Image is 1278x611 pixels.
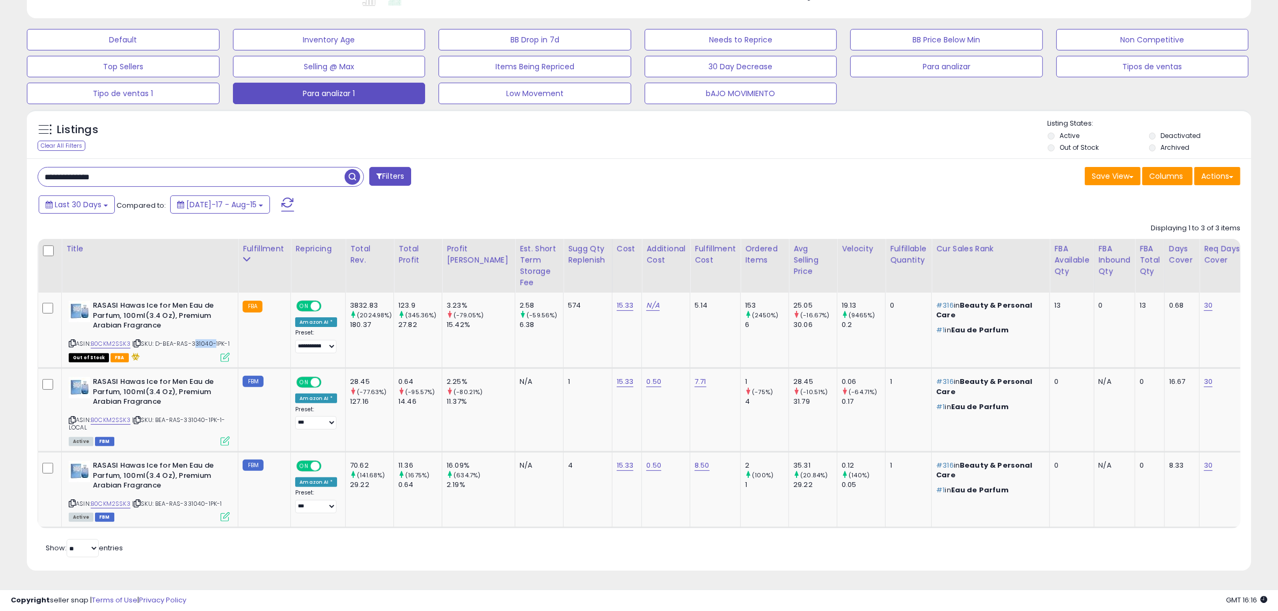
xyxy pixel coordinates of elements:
[936,461,1041,480] p: in
[745,480,788,490] div: 1
[800,311,829,319] small: (-16.67%)
[1099,461,1127,470] div: N/A
[350,397,393,406] div: 127.16
[69,301,230,361] div: ASIN:
[69,513,93,522] span: All listings currently available for purchase on Amazon
[646,376,661,387] a: 0.50
[520,301,563,310] div: 2.58
[295,489,337,513] div: Preset:
[842,243,881,254] div: Velocity
[1204,376,1213,387] a: 30
[1169,301,1191,310] div: 0.68
[951,485,1009,495] span: Eau de Parfum
[454,311,484,319] small: (-79.05%)
[233,56,426,77] button: Selling @ Max
[69,461,90,482] img: 41CSgzpPNVL._SL40_.jpg
[695,460,710,471] a: 8.50
[645,56,837,77] button: 30 Day Decrease
[139,595,186,605] a: Privacy Policy
[69,461,230,520] div: ASIN:
[350,320,393,330] div: 180.37
[350,480,393,490] div: 29.22
[936,325,1041,335] p: in
[46,543,123,553] span: Show: entries
[1194,167,1240,185] button: Actions
[1161,131,1201,140] label: Deactivated
[842,397,885,406] div: 0.17
[295,329,337,353] div: Preset:
[320,378,337,387] span: OFF
[447,320,515,330] div: 15.42%
[936,402,1041,412] p: in
[1169,377,1191,387] div: 16.67
[1099,377,1127,387] div: N/A
[568,377,604,387] div: 1
[793,397,837,406] div: 31.79
[447,243,510,266] div: Profit [PERSON_NAME]
[398,397,442,406] div: 14.46
[132,499,222,508] span: | SKU: BEA-RAS-331040-1PK-1
[646,460,661,471] a: 0.50
[1085,167,1141,185] button: Save View
[69,416,225,432] span: | SKU: BEA-RAS-331040-1PK-1-LOCAL
[646,243,685,266] div: Additional Cost
[695,376,706,387] a: 7.71
[27,83,220,104] button: Tipo de ventas 1
[849,311,875,319] small: (9465%)
[1056,29,1249,50] button: Non Competitive
[695,243,736,266] div: Fulfillment Cost
[439,56,631,77] button: Items Being Repriced
[520,320,563,330] div: 6.38
[170,195,270,214] button: [DATE]-17 - Aug-15
[91,339,130,348] a: B0CKM2SSK3
[295,406,337,430] div: Preset:
[645,83,837,104] button: bAJO MOVIMIENTO
[849,471,870,479] small: (140%)
[243,460,264,471] small: FBM
[800,471,828,479] small: (20.84%)
[520,461,555,470] div: N/A
[842,377,885,387] div: 0.06
[617,243,638,254] div: Cost
[936,376,954,387] span: #316
[936,300,1032,320] span: Beauty & Personal Care
[568,461,604,470] div: 4
[936,402,945,412] span: #1
[745,243,784,266] div: Ordered Items
[95,437,114,446] span: FBM
[793,377,837,387] div: 28.45
[936,300,954,310] span: #316
[1099,243,1131,277] div: FBA inbound Qty
[936,301,1041,320] p: in
[93,301,223,333] b: RASASI Hawas Ice for Men Eau de Parfum, 100ml(3.4 Oz), Premium Arabian Fragrance
[793,301,837,310] div: 25.05
[357,471,385,479] small: (141.68%)
[1054,377,1085,387] div: 0
[132,339,230,348] span: | SKU: D-BEA-RAS-331040-1PK-1
[936,325,945,335] span: #1
[752,311,778,319] small: (2450%)
[890,301,923,310] div: 0
[646,300,659,311] a: N/A
[1054,301,1085,310] div: 13
[800,388,828,396] small: (-10.51%)
[350,461,393,470] div: 70.62
[1204,243,1243,266] div: Req Days Cover
[1204,300,1213,311] a: 30
[890,377,923,387] div: 1
[645,29,837,50] button: Needs to Reprice
[116,200,166,210] span: Compared to:
[295,317,337,327] div: Amazon AI *
[95,513,114,522] span: FBM
[39,195,115,214] button: Last 30 Days
[91,499,130,508] a: B0CKM2SSK3
[55,199,101,210] span: Last 30 Days
[66,243,233,254] div: Title
[1140,301,1156,310] div: 13
[793,480,837,490] div: 29.22
[186,199,257,210] span: [DATE]-17 - Aug-15
[850,29,1043,50] button: BB Price Below Min
[936,460,954,470] span: #316
[1204,460,1213,471] a: 30
[447,480,515,490] div: 2.19%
